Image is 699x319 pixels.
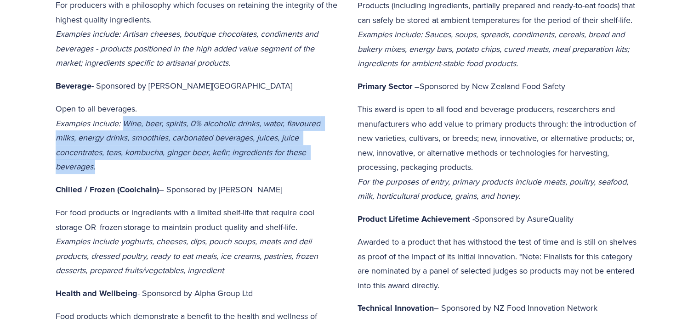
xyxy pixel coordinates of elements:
[56,80,91,92] strong: Beverage
[56,118,323,173] em: Examples include: Wine, beer, spirits, 0% alcoholic drinks, water, flavoured milks, energy drinks...
[56,184,159,196] strong: Chilled / Frozen (Coolchain)
[56,182,342,197] p: – Sponsored by [PERSON_NAME]
[56,286,342,301] p: - Sponsored by Alpha Group Ltd
[358,301,644,316] p: – Sponsored by NZ Food Innovation Network
[358,302,434,314] strong: Technical Innovation
[358,102,644,203] p: This award is open to all food and beverage producers, researchers and manufacturers who add valu...
[358,176,631,202] em: For the purposes of entry, primary products include meats, poultry, seafood, milk, horticultural ...
[56,101,342,174] p: Open to all beverages.
[358,28,631,69] em: Examples include: Sauces, soups, spreads, condiments, cereals, bread and bakery mixes, energy bar...
[56,28,320,68] em: Examples include: Artisan cheeses, boutique chocolates, condiments and beverages - products posit...
[358,80,420,92] strong: Primary Sector –
[56,78,342,94] p: - Sponsored by [PERSON_NAME][GEOGRAPHIC_DATA]
[358,79,644,94] p: Sponsored by New Zealand Food Safety
[358,212,644,227] p: Sponsored by AsureQuality
[56,235,320,276] em: Examples include yoghurts, cheeses, dips, pouch soups, meats and deli products, dressed poultry, ...
[56,205,342,278] p: For food products or ingredients with a limited shelf-life that require cool storage OR frozen st...
[358,235,644,292] p: Awarded to a product that has withstood the test of time and is still on shelves as proof of the ...
[56,287,137,299] strong: Health and Wellbeing
[358,213,475,225] strong: Product Lifetime Achievement -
